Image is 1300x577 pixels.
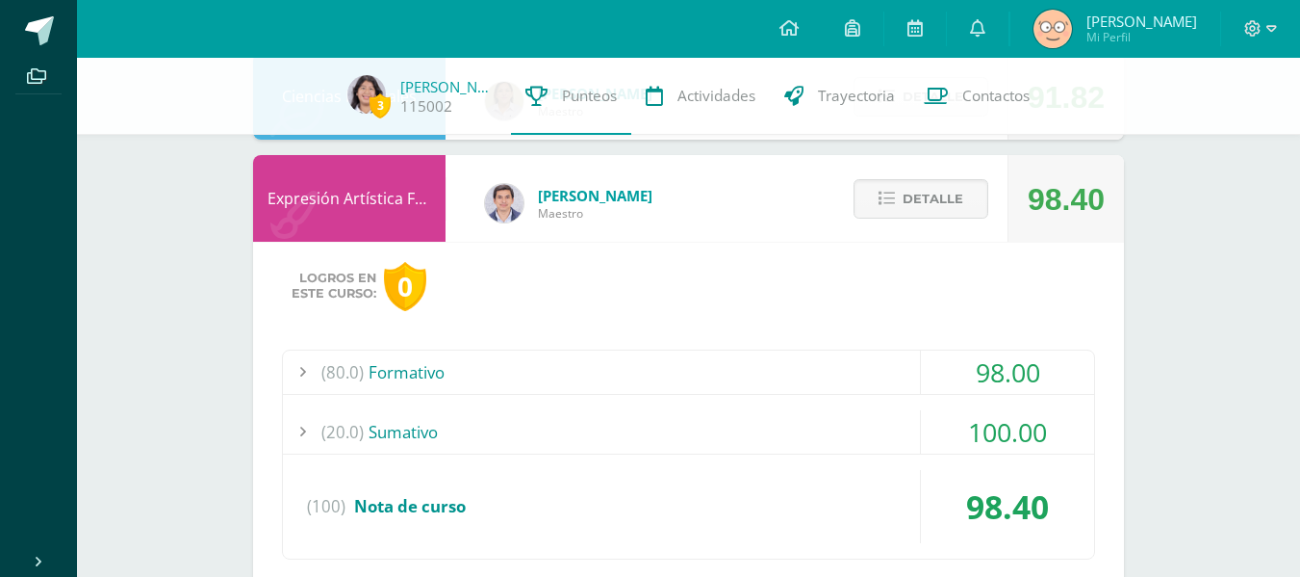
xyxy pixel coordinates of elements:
[921,410,1094,454] div: 100.00
[400,77,497,96] a: [PERSON_NAME]
[677,86,755,106] span: Actividades
[631,58,770,135] a: Actividades
[1028,156,1105,243] div: 98.40
[292,271,376,302] span: Logros en este curso:
[253,155,446,242] div: Expresión Artística FORMACIÓN MUSICAL
[321,410,364,454] span: (20.0)
[1033,10,1072,48] img: 8af19cf04de0ae0b6fa021c291ba4e00.png
[562,86,617,106] span: Punteos
[921,351,1094,394] div: 98.00
[370,93,391,118] span: 3
[354,495,466,517] span: Nota de curso
[485,184,523,223] img: 32863153bf8bbda601a51695c130e98e.png
[400,96,452,117] a: 115002
[909,58,1044,135] a: Contactos
[1086,29,1197,45] span: Mi Perfil
[903,181,963,217] span: Detalle
[307,470,345,543] span: (100)
[511,58,631,135] a: Punteos
[347,75,386,114] img: 3a30efea21185ef172354e0ceef9618c.png
[538,186,652,205] span: [PERSON_NAME]
[321,351,364,394] span: (80.0)
[283,351,1094,394] div: Formativo
[538,205,652,222] span: Maestro
[921,470,1094,543] div: 98.40
[384,262,426,311] div: 0
[854,179,988,219] button: Detalle
[818,86,895,106] span: Trayectoria
[1086,12,1197,31] span: [PERSON_NAME]
[962,86,1030,106] span: Contactos
[770,58,909,135] a: Trayectoria
[283,410,1094,454] div: Sumativo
